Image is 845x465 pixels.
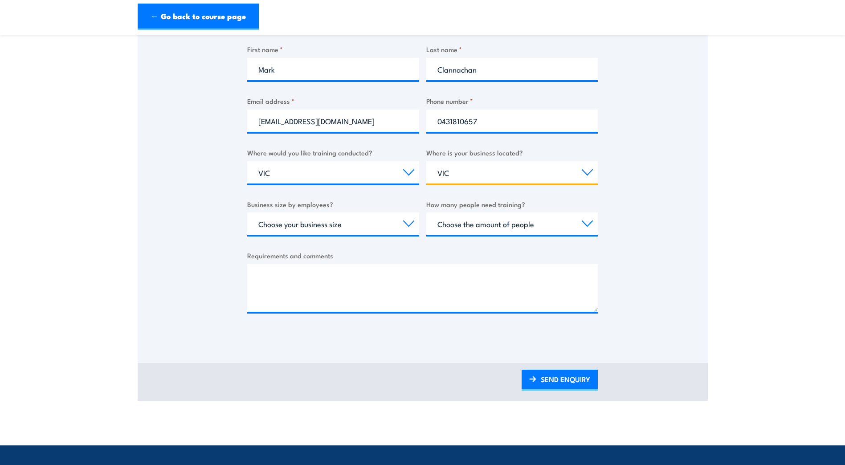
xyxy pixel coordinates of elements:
[247,96,419,106] label: Email address
[522,370,598,391] a: SEND ENQUIRY
[426,147,598,158] label: Where is your business located?
[138,4,259,30] a: ← Go back to course page
[426,96,598,106] label: Phone number
[426,199,598,209] label: How many people need training?
[247,199,419,209] label: Business size by employees?
[426,44,598,54] label: Last name
[247,44,419,54] label: First name
[247,250,598,261] label: Requirements and comments
[247,147,419,158] label: Where would you like training conducted?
